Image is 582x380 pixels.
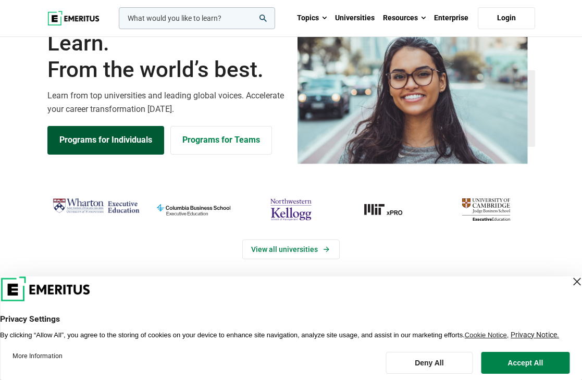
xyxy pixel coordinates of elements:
[170,126,272,154] a: Explore for Business
[345,195,432,224] a: MIT-xPRO
[47,89,285,116] p: Learn from top universities and leading global voices. Accelerate your career transformation [DATE].
[47,126,164,154] a: Explore Programs
[298,28,528,164] img: Learn from the world's best
[47,30,285,83] h1: Learn.
[442,195,529,224] img: cambridge-judge-business-school
[345,195,432,224] img: MIT xPRO
[242,239,340,259] a: View Universities
[150,195,237,224] img: columbia-business-school
[119,7,275,29] input: woocommerce-product-search-field-0
[53,195,140,217] img: Wharton Executive Education
[478,7,535,29] a: Login
[247,195,335,224] img: northwestern-kellogg
[47,57,285,83] span: From the world’s best.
